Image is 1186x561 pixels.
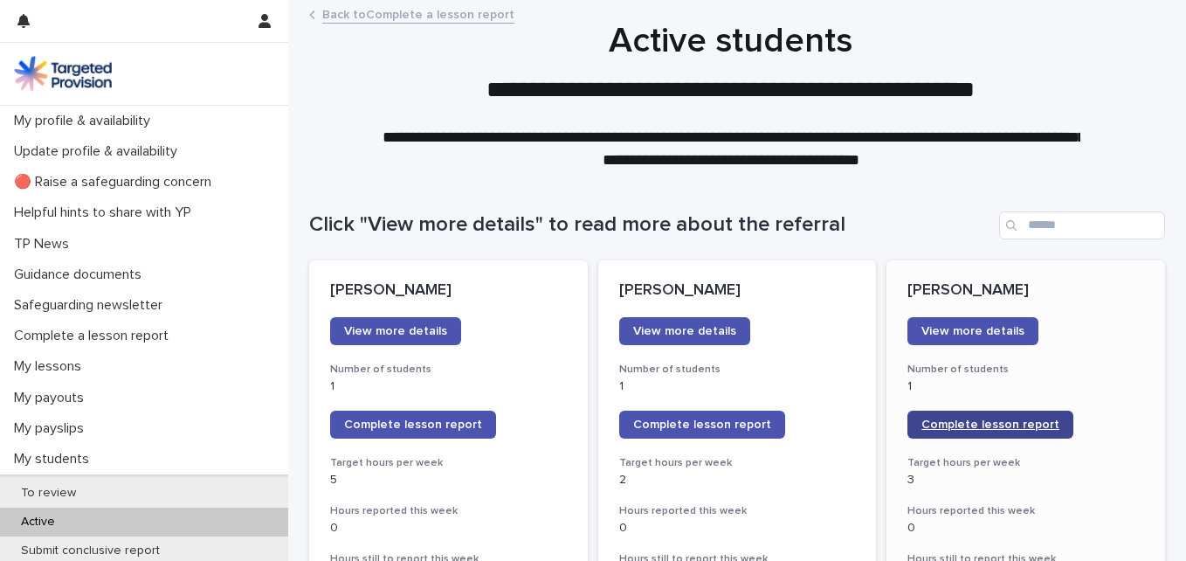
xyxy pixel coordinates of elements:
[306,20,1155,62] h1: Active students
[921,419,1059,431] span: Complete lesson report
[7,204,205,221] p: Helpful hints to share with YP
[330,379,567,394] p: 1
[907,379,1144,394] p: 1
[344,419,482,431] span: Complete lesson report
[330,363,567,377] h3: Number of students
[907,363,1144,377] h3: Number of students
[7,267,155,283] p: Guidance documents
[907,504,1144,518] h3: Hours reported this week
[619,379,856,394] p: 1
[633,325,736,337] span: View more details
[7,358,95,375] p: My lessons
[619,456,856,470] h3: Target hours per week
[619,281,856,301] p: [PERSON_NAME]
[7,390,98,406] p: My payouts
[7,113,164,129] p: My profile & availability
[999,211,1165,239] input: Search
[330,281,567,301] p: [PERSON_NAME]
[907,473,1144,488] p: 3
[330,504,567,518] h3: Hours reported this week
[7,174,225,190] p: 🔴 Raise a safeguarding concern
[619,504,856,518] h3: Hours reported this week
[7,236,83,253] p: TP News
[907,411,1073,439] a: Complete lesson report
[330,456,567,470] h3: Target hours per week
[7,515,69,530] p: Active
[330,317,461,345] a: View more details
[619,363,856,377] h3: Number of students
[7,328,183,344] p: Complete a lesson report
[907,317,1038,345] a: View more details
[921,325,1024,337] span: View more details
[309,212,992,238] h1: Click "View more details" to read more about the referral
[619,473,856,488] p: 2
[330,411,496,439] a: Complete lesson report
[330,473,567,488] p: 5
[619,411,785,439] a: Complete lesson report
[7,143,191,160] p: Update profile & availability
[344,325,447,337] span: View more details
[7,451,103,467] p: My students
[322,3,514,24] a: Back toComplete a lesson report
[7,297,176,314] p: Safeguarding newsletter
[7,544,174,558] p: Submit conclusive report
[619,317,750,345] a: View more details
[633,419,771,431] span: Complete lesson report
[907,456,1144,470] h3: Target hours per week
[14,56,112,91] img: M5nRWzHhSzIhMunXDL62
[330,521,567,536] p: 0
[907,281,1144,301] p: [PERSON_NAME]
[7,486,90,501] p: To review
[619,521,856,536] p: 0
[7,420,98,437] p: My payslips
[907,521,1144,536] p: 0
